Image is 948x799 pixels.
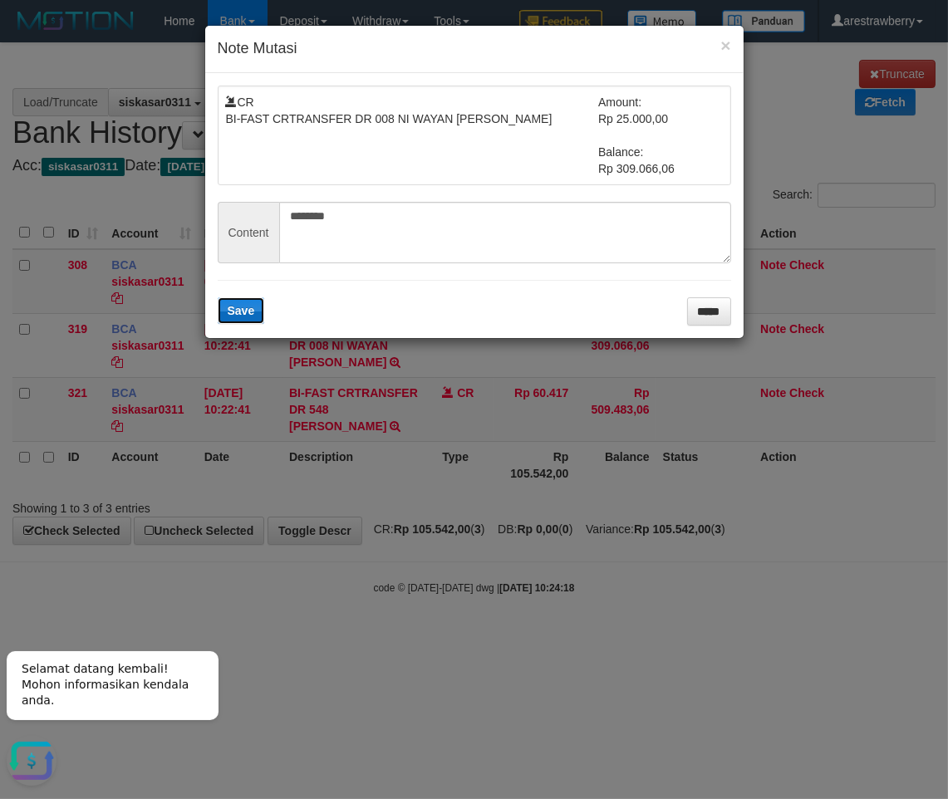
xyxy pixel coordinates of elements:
td: Amount: Rp 25.000,00 Balance: Rp 309.066,06 [598,94,723,177]
button: × [720,37,730,54]
button: Save [218,297,265,324]
span: Content [218,202,279,263]
td: CR BI-FAST CRTRANSFER DR 008 NI WAYAN [PERSON_NAME] [226,94,599,177]
span: Selamat datang kembali! Mohon informasikan kendala anda. [22,26,189,71]
span: Save [228,304,255,317]
button: Open LiveChat chat widget [7,100,56,150]
h4: Note Mutasi [218,38,731,60]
